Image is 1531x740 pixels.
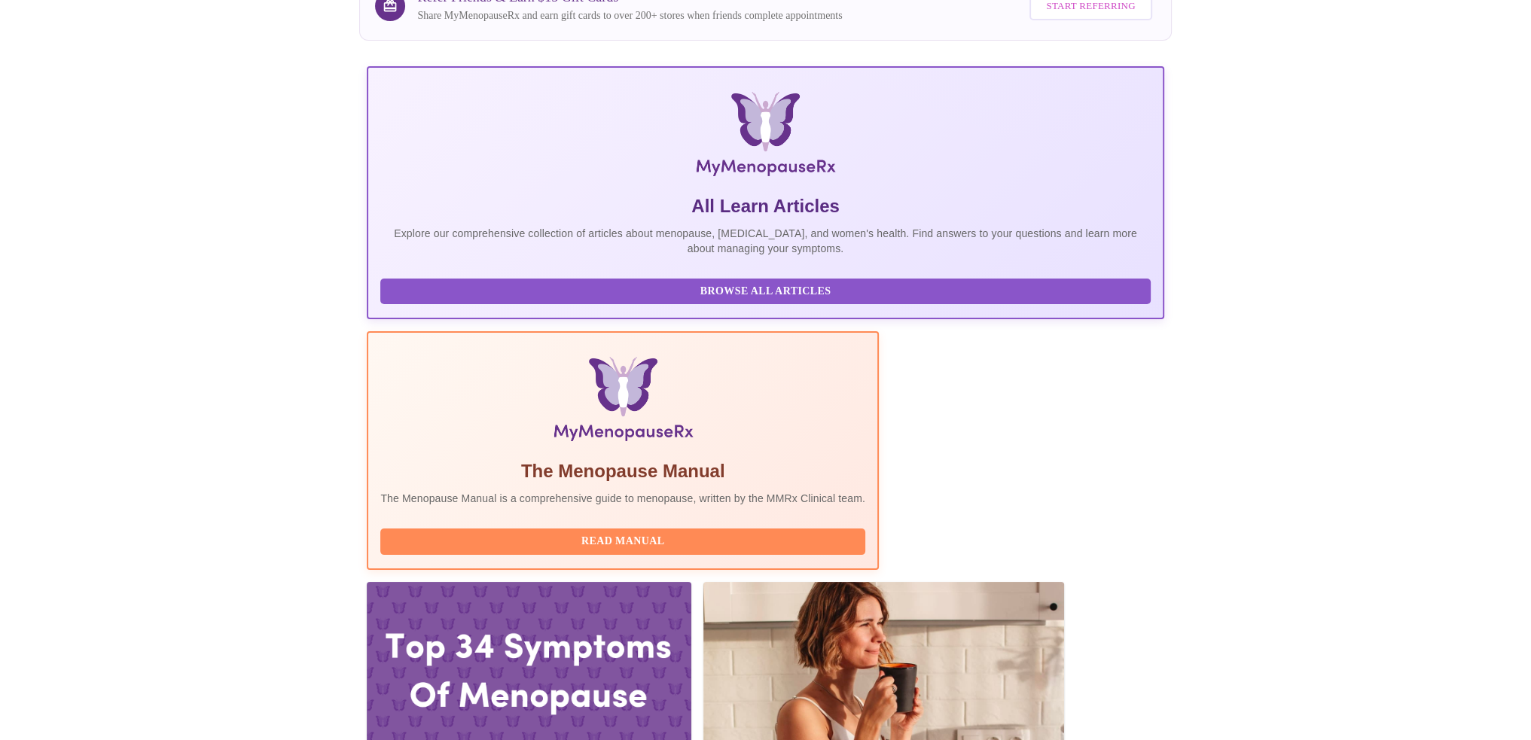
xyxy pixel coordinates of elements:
[380,459,865,483] h5: The Menopause Manual
[457,357,788,447] img: Menopause Manual
[380,279,1150,305] button: Browse All Articles
[395,282,1135,301] span: Browse All Articles
[395,532,850,551] span: Read Manual
[500,92,1030,182] img: MyMenopauseRx Logo
[380,491,865,506] p: The Menopause Manual is a comprehensive guide to menopause, written by the MMRx Clinical team.
[380,226,1150,256] p: Explore our comprehensive collection of articles about menopause, [MEDICAL_DATA], and women's hea...
[380,284,1154,297] a: Browse All Articles
[380,194,1150,218] h5: All Learn Articles
[417,8,842,23] p: Share MyMenopauseRx and earn gift cards to over 200+ stores when friends complete appointments
[380,534,869,547] a: Read Manual
[380,528,865,555] button: Read Manual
